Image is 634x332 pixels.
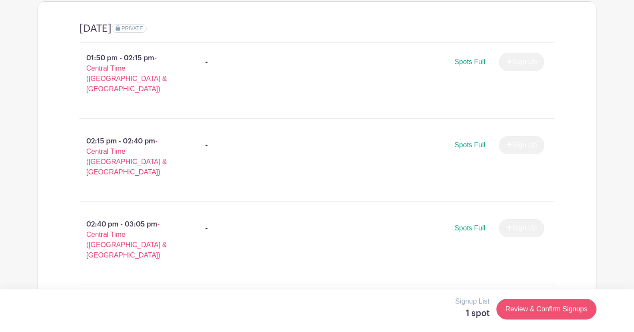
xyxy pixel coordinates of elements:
[205,223,208,233] div: -
[86,54,167,93] span: - Central Time ([GEOGRAPHIC_DATA] & [GEOGRAPHIC_DATA])
[455,296,490,307] p: Signup List
[496,299,596,320] a: Review & Confirm Signups
[455,58,485,65] span: Spots Full
[122,25,143,31] span: PRIVATE
[455,308,490,319] h5: 1 spot
[79,22,112,35] h4: [DATE]
[86,220,167,259] span: - Central Time ([GEOGRAPHIC_DATA] & [GEOGRAPHIC_DATA])
[66,50,191,98] p: 01:50 pm - 02:15 pm
[455,141,485,149] span: Spots Full
[455,224,485,232] span: Spots Full
[86,137,167,176] span: - Central Time ([GEOGRAPHIC_DATA] & [GEOGRAPHIC_DATA])
[66,216,191,264] p: 02:40 pm - 03:05 pm
[205,57,208,67] div: -
[66,133,191,181] p: 02:15 pm - 02:40 pm
[205,140,208,150] div: -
